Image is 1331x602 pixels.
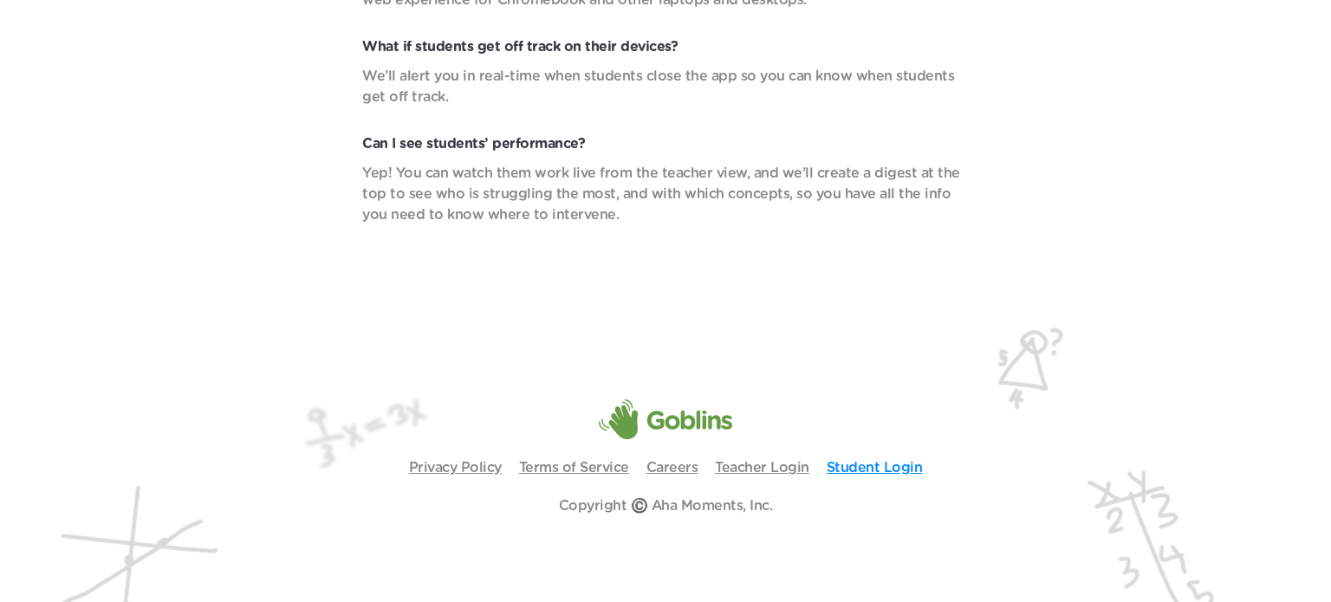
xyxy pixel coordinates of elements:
p: Yep! You can watch them work live from the teacher view, and we’ll create a digest at the top to ... [362,163,969,225]
p: Copyright ©️ Aha Moments, Inc. [559,495,773,516]
a: Privacy Policy [409,461,502,475]
p: What if students get off track on their devices? [362,36,969,57]
a: Careers [646,461,698,475]
a: Teacher Login [715,461,809,475]
p: Can I see students’ performance? [362,133,969,154]
a: Terms of Service [519,461,629,475]
p: We’ll alert you in real-time when students close the app so you can know when students get off tr... [362,66,969,107]
a: Student Login [827,461,923,475]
